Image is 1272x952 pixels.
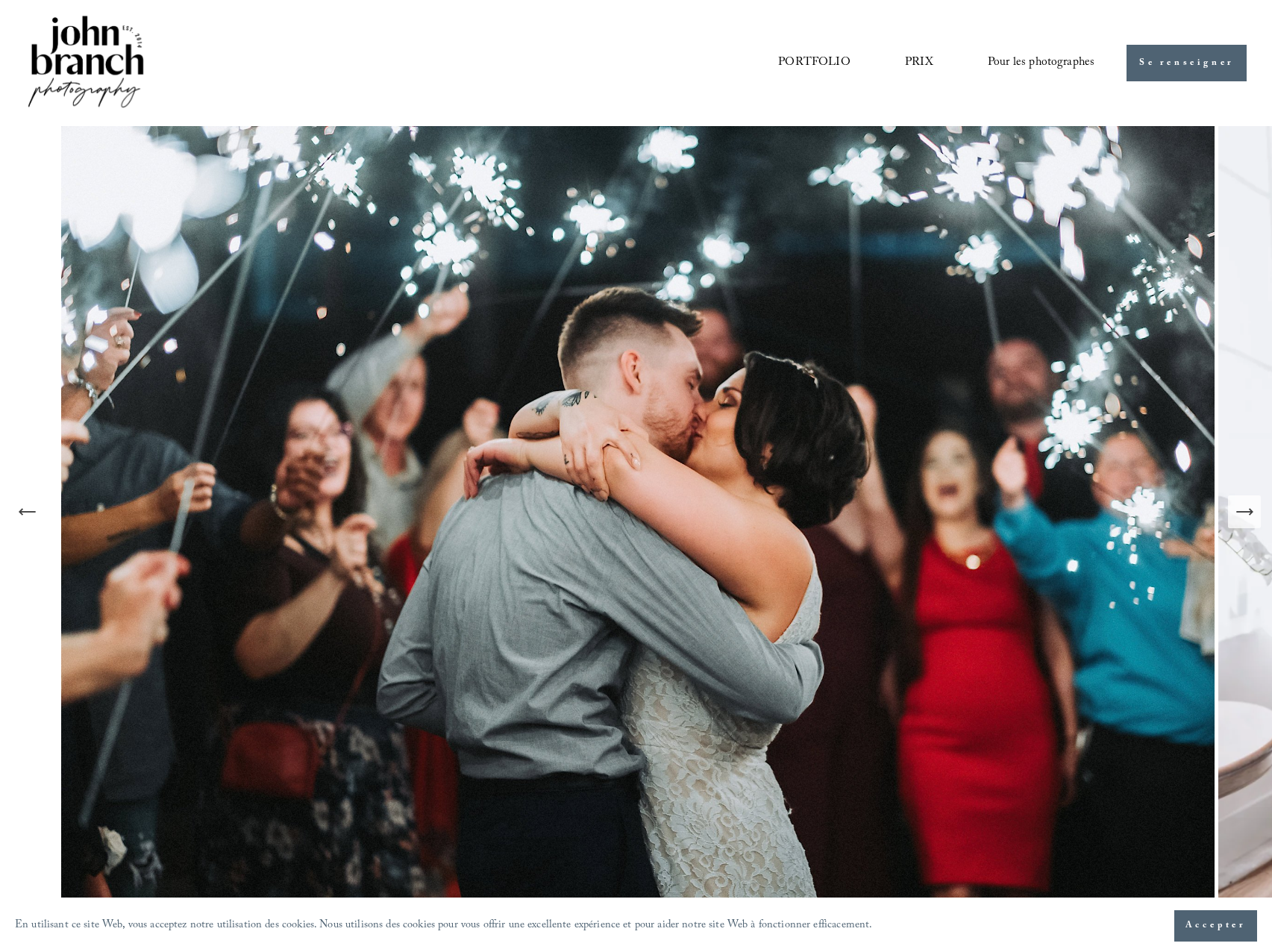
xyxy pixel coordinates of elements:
[1174,910,1257,942] button: Accepter
[778,50,850,75] a: PORTFOLIO
[988,50,1094,75] a: Liste déroulante du dossier
[1127,45,1247,81] a: Se renseigner
[25,13,146,113] img: Photographie John Branch IV
[15,915,872,937] p: En utilisant ce site Web, vous acceptez notre utilisation des cookies. Nous utilisons des cookies...
[1228,495,1261,528] button: Diapositive suivante
[988,51,1094,75] span: Pour les photographes
[61,126,1218,898] img: Photographie de mariage romantique à Raleigh
[905,50,933,75] a: PRIX
[1185,918,1246,933] span: Accepter
[11,495,44,528] button: Diapositive précédente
